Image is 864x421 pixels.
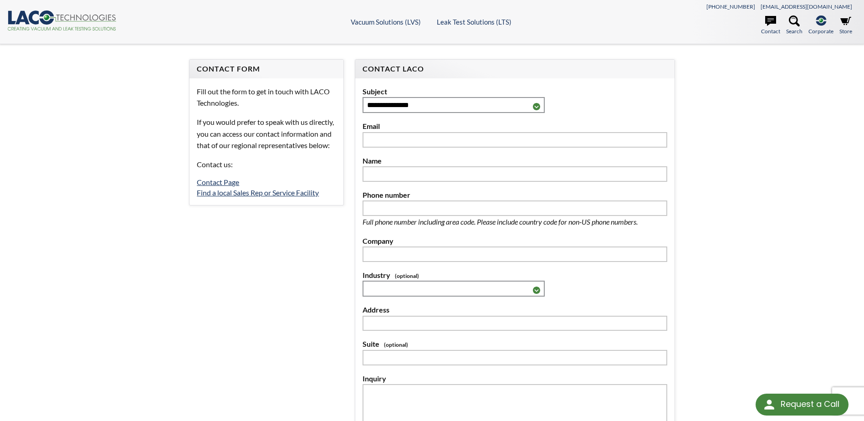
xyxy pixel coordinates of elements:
[363,373,667,385] label: Inquiry
[437,18,511,26] a: Leak Test Solutions (LTS)
[363,269,667,281] label: Industry
[786,15,803,36] a: Search
[761,3,852,10] a: [EMAIL_ADDRESS][DOMAIN_NAME]
[808,27,833,36] span: Corporate
[197,188,319,197] a: Find a local Sales Rep or Service Facility
[363,304,667,316] label: Address
[363,189,667,201] label: Phone number
[781,394,839,415] div: Request a Call
[363,120,667,132] label: Email
[363,155,667,167] label: Name
[839,15,852,36] a: Store
[761,15,780,36] a: Contact
[706,3,755,10] a: [PHONE_NUMBER]
[197,86,336,109] p: Fill out the form to get in touch with LACO Technologies.
[363,216,667,228] p: Full phone number including area code. Please include country code for non-US phone numbers.
[197,64,336,74] h4: Contact Form
[756,394,849,416] div: Request a Call
[762,397,777,412] img: round button
[363,64,667,74] h4: Contact LACO
[363,235,667,247] label: Company
[197,178,239,186] a: Contact Page
[363,86,667,98] label: Subject
[363,338,667,350] label: Suite
[351,18,421,26] a: Vacuum Solutions (LVS)
[197,159,336,170] p: Contact us:
[197,116,336,151] p: If you would prefer to speak with us directly, you can access our contact information and that of...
